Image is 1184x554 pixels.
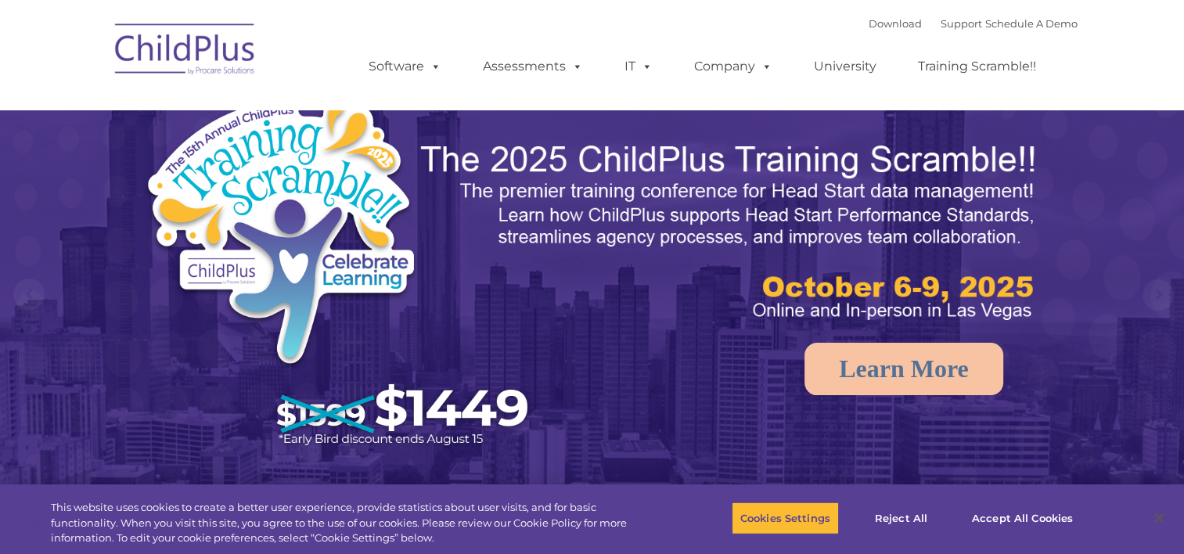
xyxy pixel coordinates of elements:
a: Assessments [467,51,599,82]
button: Close [1142,501,1176,535]
a: Schedule A Demo [985,17,1078,30]
button: Accept All Cookies [963,502,1081,534]
button: Cookies Settings [732,502,839,534]
a: Software [353,51,457,82]
a: Support [941,17,982,30]
a: IT [609,51,668,82]
a: Learn More [804,343,1003,395]
img: ChildPlus by Procare Solutions [107,13,264,91]
a: Company [678,51,788,82]
a: University [798,51,892,82]
div: This website uses cookies to create a better user experience, provide statistics about user visit... [51,500,651,546]
a: Training Scramble!! [902,51,1052,82]
button: Reject All [852,502,950,534]
a: Download [869,17,922,30]
font: | [869,17,1078,30]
